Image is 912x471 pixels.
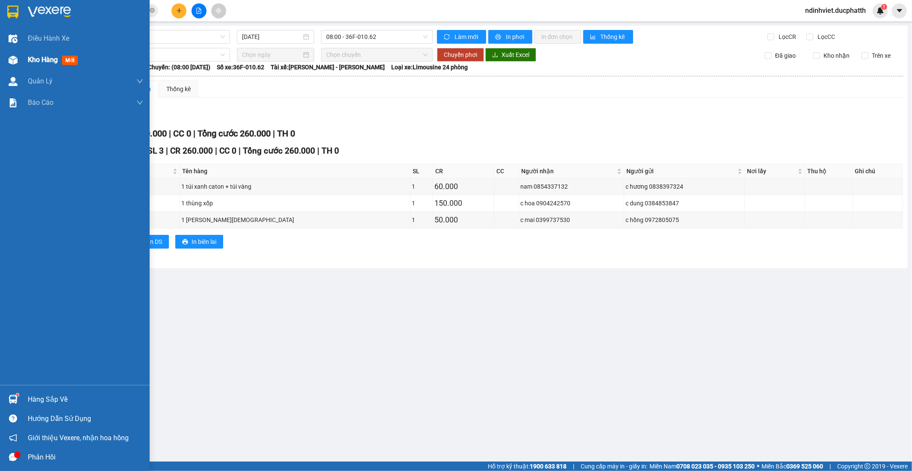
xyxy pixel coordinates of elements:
span: | [239,146,241,156]
img: warehouse-icon [9,77,18,86]
img: warehouse-icon [9,56,18,65]
th: CR [433,164,494,178]
div: c dung 0384853847 [626,198,743,208]
span: CC 0 [173,128,191,139]
th: Tên hàng [180,164,410,178]
span: Giới thiệu Vexere, nhận hoa hồng [28,432,129,443]
button: syncLàm mới [437,30,486,44]
span: ndinhviet.ducphatth [798,5,873,16]
span: TH 0 [277,128,295,139]
span: Miền Bắc [761,462,823,471]
span: Tổng cước 260.000 [243,146,315,156]
span: Lọc CC [815,32,837,41]
div: 1 [PERSON_NAME][DEMOGRAPHIC_DATA] [181,215,408,225]
span: aim [215,8,221,14]
div: c hương 0838397324 [626,182,743,191]
span: Người nhận [521,166,615,176]
span: Hỗ trợ kỹ thuật: [488,462,567,471]
span: | [273,128,275,139]
div: 1 [412,182,432,191]
div: c hồng 0972805075 [626,215,743,225]
button: plus [171,3,186,18]
button: file-add [192,3,207,18]
th: CC [494,164,519,178]
span: Miền Nam [649,462,755,471]
div: Phản hồi [28,451,143,464]
span: Tổng cước 260.000 [198,128,271,139]
button: printerIn DS [132,235,169,249]
th: SL [410,164,434,178]
button: printerIn biên lai [175,235,223,249]
span: | [573,462,574,471]
img: icon-new-feature [877,7,884,15]
div: c hoa 0904242570 [520,198,623,208]
span: copyright [865,463,871,469]
div: 1 [412,198,432,208]
button: caret-down [892,3,907,18]
span: down [136,78,143,85]
span: Kho hàng [28,56,58,64]
span: Nơi lấy [747,166,796,176]
button: bar-chartThống kê [583,30,633,44]
span: mới [62,56,78,65]
span: printer [495,34,502,41]
span: | [215,146,217,156]
strong: 0708 023 035 - 0935 103 250 [676,463,755,470]
div: 60.000 [434,181,493,193]
span: TH 0 [322,146,339,156]
strong: 1900 633 818 [530,463,567,470]
span: In phơi [506,32,525,41]
span: | [829,462,831,471]
span: message [9,453,17,461]
span: Xuất Excel [502,50,529,59]
span: | [169,128,171,139]
span: Loại xe: Limousine 24 phòng [391,62,468,72]
span: ⚪️ [757,465,759,468]
span: caret-down [896,7,903,15]
span: close-circle [150,7,155,15]
span: notification [9,434,17,442]
span: download [492,52,498,59]
span: Điều hành xe [28,33,69,44]
span: down [136,99,143,106]
div: Hàng sắp về [28,393,143,406]
span: question-circle [9,415,17,423]
span: close-circle [150,8,155,13]
img: warehouse-icon [9,395,18,404]
div: 1 túi xanh caton + túi vàng [181,182,408,191]
span: Lọc CR [776,32,798,41]
span: bar-chart [590,34,597,41]
input: Chọn ngày [242,50,301,59]
img: warehouse-icon [9,34,18,43]
span: sync [444,34,451,41]
span: file-add [196,8,202,14]
button: aim [211,3,226,18]
input: 15/10/2025 [242,32,301,41]
span: Kho nhận [820,51,853,60]
span: printer [182,239,188,246]
img: solution-icon [9,98,18,107]
span: Tài xế: [PERSON_NAME] - [PERSON_NAME] [271,62,385,72]
div: 1 [412,215,432,225]
button: Chuyển phơi [437,48,484,62]
span: CR 260.000 [170,146,213,156]
sup: 1 [881,4,887,10]
th: Thu hộ [805,164,853,178]
button: printerIn phơi [488,30,532,44]
span: Trên xe [868,51,894,60]
span: Người gửi [626,166,736,176]
div: 150.000 [434,197,493,209]
div: c mai 0399737530 [520,215,623,225]
div: 50.000 [434,214,493,226]
span: Báo cáo [28,97,53,108]
div: 1 thùng xốp [181,198,408,208]
span: Làm mới [455,32,479,41]
span: Số xe: 36F-010.62 [217,62,264,72]
div: nam 0854337132 [520,182,623,191]
span: 1 [882,4,885,10]
span: | [193,128,195,139]
button: In đơn chọn [534,30,581,44]
div: Hướng dẫn sử dụng [28,412,143,425]
span: In DS [148,237,162,246]
span: Quản Lý [28,76,53,86]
